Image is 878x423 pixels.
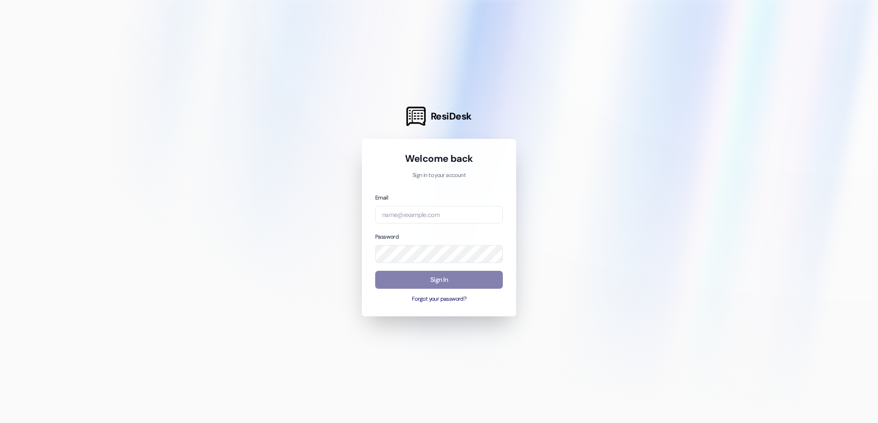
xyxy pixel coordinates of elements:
img: ResiDesk Logo [406,107,426,126]
button: Sign In [375,271,503,289]
p: Sign in to your account [375,171,503,180]
label: Password [375,233,399,240]
input: name@example.com [375,206,503,224]
label: Email [375,194,388,201]
button: Forgot your password? [375,295,503,303]
h1: Welcome back [375,152,503,165]
span: ResiDesk [431,110,472,123]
